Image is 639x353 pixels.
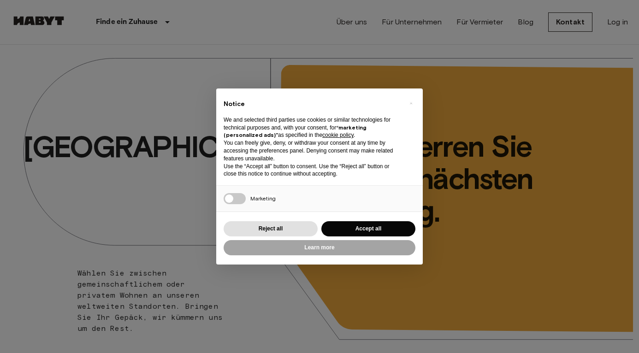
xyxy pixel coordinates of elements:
[224,116,401,139] p: We and selected third parties use cookies or similar technologies for technical purposes and, wit...
[321,221,415,236] button: Accept all
[322,132,354,138] a: cookie policy
[224,240,415,255] button: Learn more
[403,96,418,111] button: Close this notice
[250,195,276,202] span: Marketing
[224,163,401,178] p: Use the “Accept all” button to consent. Use the “Reject all” button or close this notice to conti...
[224,124,367,139] strong: “marketing (personalized ads)”
[409,98,413,109] span: ×
[224,139,401,162] p: You can freely give, deny, or withdraw your consent at any time by accessing the preferences pane...
[224,221,318,236] button: Reject all
[224,100,401,109] h2: Notice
